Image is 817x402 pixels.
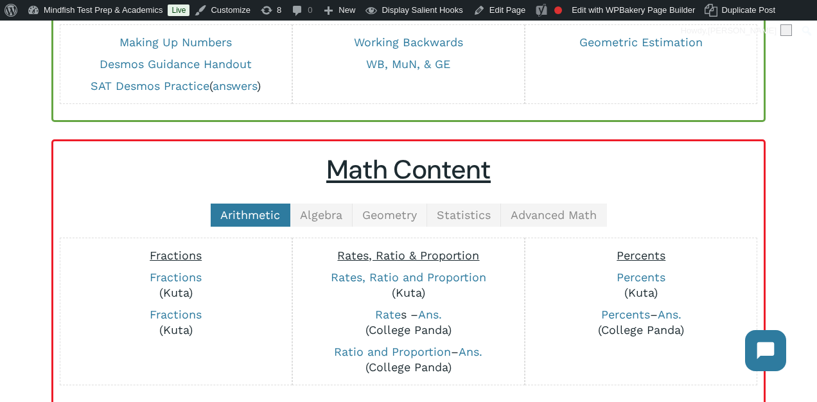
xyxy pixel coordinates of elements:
[213,79,257,92] a: answers
[354,35,463,49] a: Working Backwards
[459,345,482,358] a: Ans.
[501,204,607,227] a: Advanced Math
[601,308,650,321] a: Percents
[299,344,518,375] p: – (College Panda)
[511,208,597,222] span: Advanced Math
[211,204,290,227] a: Arithmetic
[334,345,451,358] a: Ratio and Proportion
[67,78,285,94] p: ( )
[290,204,353,227] a: Algebra
[353,204,427,227] a: Geometry
[658,308,681,321] a: Ans.
[150,270,202,284] a: Fractions
[299,307,518,338] p: s – (College Panda)
[579,35,703,49] a: Geometric Estimation
[708,26,777,35] span: [PERSON_NAME]
[300,208,342,222] span: Algebra
[100,57,252,71] a: Desmos Guidance Handout
[676,21,797,41] a: Howdy,
[732,317,799,384] iframe: Chatbot
[150,249,202,262] span: Fractions
[437,208,491,222] span: Statistics
[366,57,450,71] a: WB, MuN, & GE
[375,308,401,321] a: Rate
[418,308,442,321] a: Ans.
[532,307,750,338] p: – (College Panda)
[67,270,285,301] p: (Kuta)
[331,270,486,284] a: Rates, Ratio and Proportion
[554,6,562,14] div: Focus keyphrase not set
[119,35,232,49] a: Making Up Numbers
[337,249,479,262] span: Rates, Ratio & Proportion
[220,208,280,222] span: Arithmetic
[326,153,491,187] u: Math Content
[532,270,750,301] p: (Kuta)
[617,270,665,284] a: Percents
[362,208,417,222] span: Geometry
[617,249,665,262] span: Percents
[67,307,285,338] p: (Kuta)
[168,4,189,16] a: Live
[150,308,202,321] a: Fractions
[91,79,209,92] a: SAT Desmos Practice
[299,270,518,301] p: (Kuta)
[427,204,501,227] a: Statistics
